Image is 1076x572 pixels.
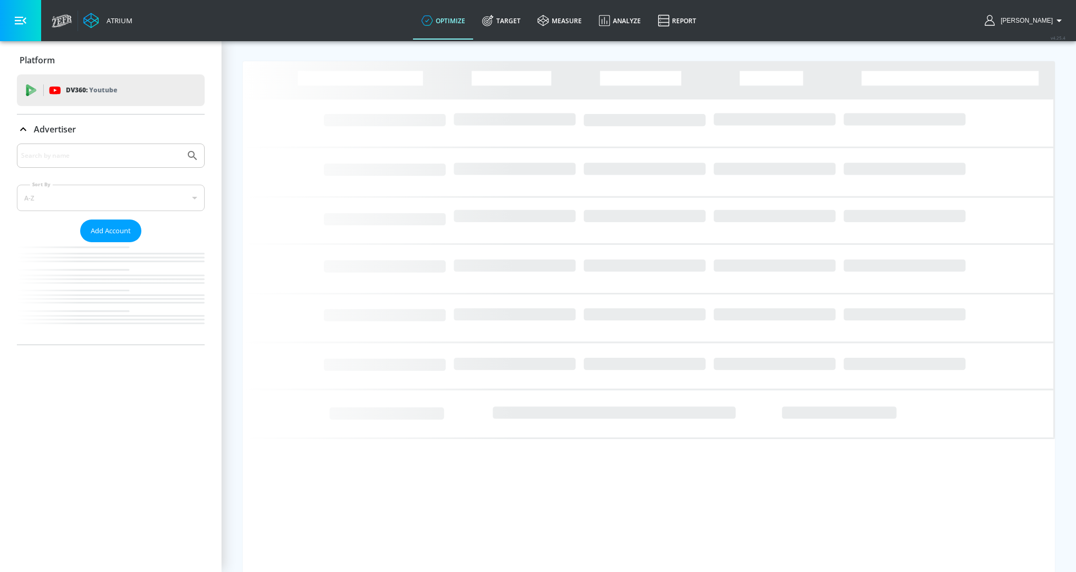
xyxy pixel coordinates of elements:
span: v 4.25.4 [1051,35,1065,41]
p: Platform [20,54,55,66]
div: Advertiser [17,144,205,345]
span: login as: veronica.hernandez@zefr.com [996,17,1053,24]
a: measure [529,2,590,40]
label: Sort By [30,181,53,188]
a: optimize [413,2,474,40]
a: Target [474,2,529,40]
p: Advertiser [34,123,76,135]
input: Search by name [21,149,181,163]
div: Platform [17,45,205,75]
nav: list of Advertiser [17,242,205,345]
div: Advertiser [17,115,205,144]
div: Atrium [102,16,132,25]
a: Analyze [590,2,649,40]
p: DV360: [66,84,117,96]
button: Add Account [80,220,141,242]
p: Youtube [89,84,117,96]
button: [PERSON_NAME] [985,14,1065,27]
span: Add Account [91,225,131,237]
a: Atrium [83,13,132,28]
div: A-Z [17,185,205,211]
div: DV360: Youtube [17,74,205,106]
a: Report [649,2,705,40]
